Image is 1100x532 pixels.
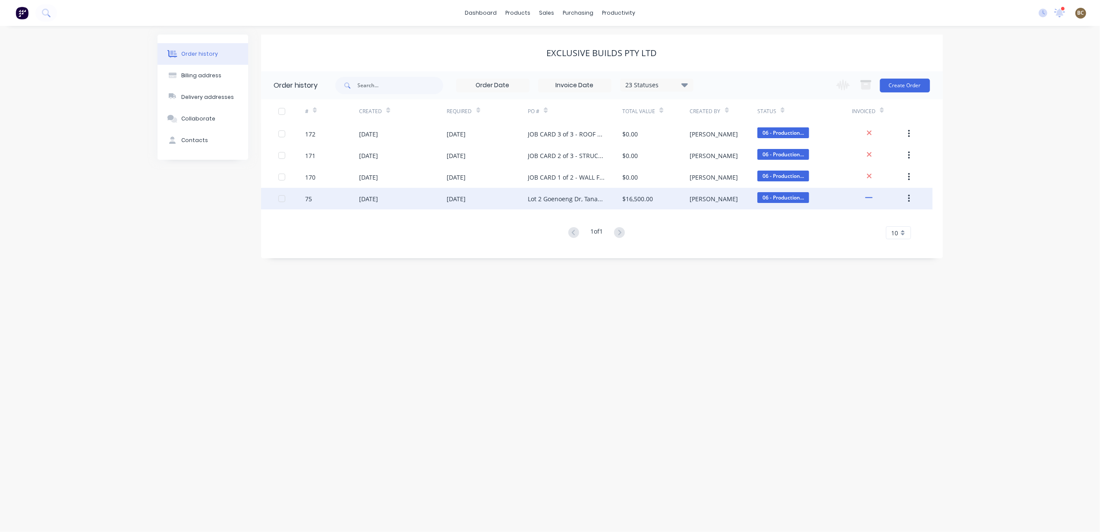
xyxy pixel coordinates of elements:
[359,173,378,182] div: [DATE]
[447,130,466,139] div: [DATE]
[535,6,558,19] div: sales
[622,99,690,123] div: Total Value
[305,130,315,139] div: 172
[539,79,611,92] input: Invoice Date
[460,6,501,19] a: dashboard
[359,151,378,160] div: [DATE]
[359,99,447,123] div: Created
[528,108,539,115] div: PO #
[181,50,218,58] div: Order history
[16,6,28,19] img: Factory
[447,108,472,115] div: Required
[757,192,809,203] span: 06 - Production...
[305,99,359,123] div: #
[274,80,318,91] div: Order history
[757,149,809,160] span: 06 - Production...
[158,43,248,65] button: Order history
[690,108,721,115] div: Created By
[528,151,605,160] div: JOB CARD 2 of 3 - STRUCTURAL STEEL | Lot 2 Goenoeng [GEOGRAPHIC_DATA]
[892,228,898,237] span: 10
[528,194,605,203] div: Lot 2 Goenoeng Dr, Tanah Merah - Steel Framing
[1078,9,1084,17] span: BC
[547,48,657,58] div: Exclusive Builds Pty Ltd
[757,108,776,115] div: Status
[181,115,215,123] div: Collaborate
[181,93,234,101] div: Delivery addresses
[305,151,315,160] div: 171
[757,171,809,181] span: 06 - Production...
[158,86,248,108] button: Delivery addresses
[528,173,605,182] div: JOB CARD 1 of 2 - WALL FRAMES | Lot 2 Goenoeng [GEOGRAPHIC_DATA]
[621,80,693,90] div: 23 Statuses
[359,108,382,115] div: Created
[181,136,208,144] div: Contacts
[447,151,466,160] div: [DATE]
[359,130,378,139] div: [DATE]
[622,151,638,160] div: $0.00
[501,6,535,19] div: products
[852,99,906,123] div: Invoiced
[305,108,309,115] div: #
[598,6,640,19] div: productivity
[181,72,221,79] div: Billing address
[305,173,315,182] div: 170
[880,79,930,92] button: Create Order
[359,194,378,203] div: [DATE]
[622,108,655,115] div: Total Value
[457,79,529,92] input: Order Date
[447,99,528,123] div: Required
[757,127,809,138] span: 06 - Production...
[305,194,312,203] div: 75
[358,77,443,94] input: Search...
[690,99,757,123] div: Created By
[447,173,466,182] div: [DATE]
[690,194,738,203] div: [PERSON_NAME]
[528,99,622,123] div: PO #
[852,108,876,115] div: Invoiced
[690,151,738,160] div: [PERSON_NAME]
[690,173,738,182] div: [PERSON_NAME]
[158,65,248,86] button: Billing address
[757,99,852,123] div: Status
[158,108,248,130] button: Collaborate
[622,173,638,182] div: $0.00
[690,130,738,139] div: [PERSON_NAME]
[622,130,638,139] div: $0.00
[158,130,248,151] button: Contacts
[622,194,653,203] div: $16,500.00
[590,227,603,239] div: 1 of 1
[447,194,466,203] div: [DATE]
[558,6,598,19] div: purchasing
[528,130,605,139] div: JOB CARD 3 of 3 - ROOF TRUSSES | Lot 2 Goenoeng [GEOGRAPHIC_DATA]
